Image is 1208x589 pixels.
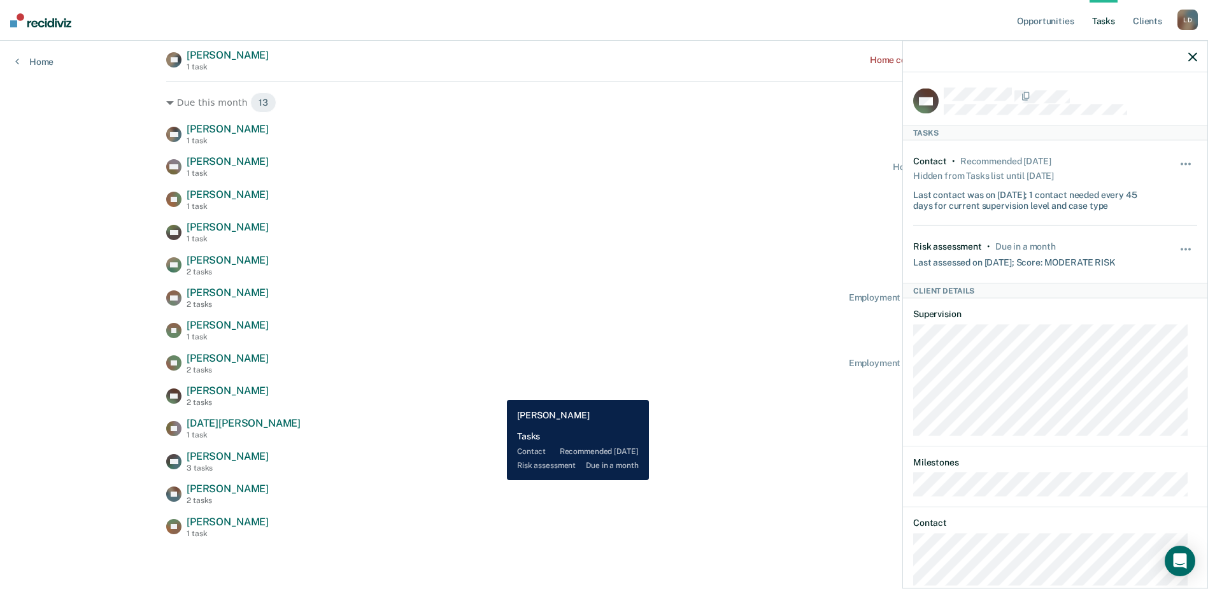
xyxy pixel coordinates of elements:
div: Tasks [903,125,1207,140]
div: • [952,156,955,167]
div: Contact [913,156,947,167]
div: 1 task [187,136,269,145]
span: [PERSON_NAME] [187,319,269,331]
span: [PERSON_NAME] [187,254,269,266]
div: 2 tasks [187,365,269,374]
a: Home [15,56,53,67]
dt: Supervision [913,309,1197,320]
div: 1 task [187,332,269,341]
span: [PERSON_NAME] [187,123,269,135]
div: Home contact recommended [DATE] [893,162,1042,173]
div: 2 tasks [187,267,269,276]
div: • [987,241,990,252]
div: Client Details [903,283,1207,299]
div: Employment Verification recommended [DATE] [849,358,1042,369]
div: 1 task [187,529,269,538]
span: [PERSON_NAME] [187,385,269,397]
div: 2 tasks [187,300,269,309]
div: 1 task [187,202,269,211]
div: Hidden from Tasks list until [DATE] [913,166,1054,184]
div: Last contact was on [DATE]; 1 contact needed every 45 days for current supervision level and case... [913,184,1150,211]
div: 3 tasks [187,464,269,472]
div: Employment Verification recommended [DATE] [849,292,1042,303]
div: Recommended in 22 days [960,156,1051,167]
div: L D [1177,10,1198,30]
span: [PERSON_NAME] [187,352,269,364]
span: [PERSON_NAME] [187,450,269,462]
span: [PERSON_NAME] [187,287,269,299]
span: 13 [250,92,276,113]
div: 2 tasks [187,398,269,407]
span: [PERSON_NAME] [187,221,269,233]
span: [PERSON_NAME] [187,483,269,495]
dt: Contact [913,518,1197,529]
span: [PERSON_NAME] [187,155,269,167]
div: Due this month [166,92,1042,113]
img: Recidiviz [10,13,71,27]
span: [DATE][PERSON_NAME] [187,417,301,429]
div: 1 task [187,62,269,71]
dt: Milestones [913,457,1197,467]
div: Last assessed on [DATE]; Score: MODERATE RISK [913,252,1116,268]
div: Open Intercom Messenger [1165,546,1195,576]
div: Home contact recommended a month ago [870,55,1042,66]
div: 1 task [187,430,301,439]
div: 1 task [187,169,269,178]
span: [PERSON_NAME] [187,49,269,61]
div: Risk assessment [913,241,982,252]
div: 2 tasks [187,496,269,505]
div: 1 task [187,234,269,243]
span: [PERSON_NAME] [187,188,269,201]
div: Due in a month [995,241,1056,252]
span: [PERSON_NAME] [187,516,269,528]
